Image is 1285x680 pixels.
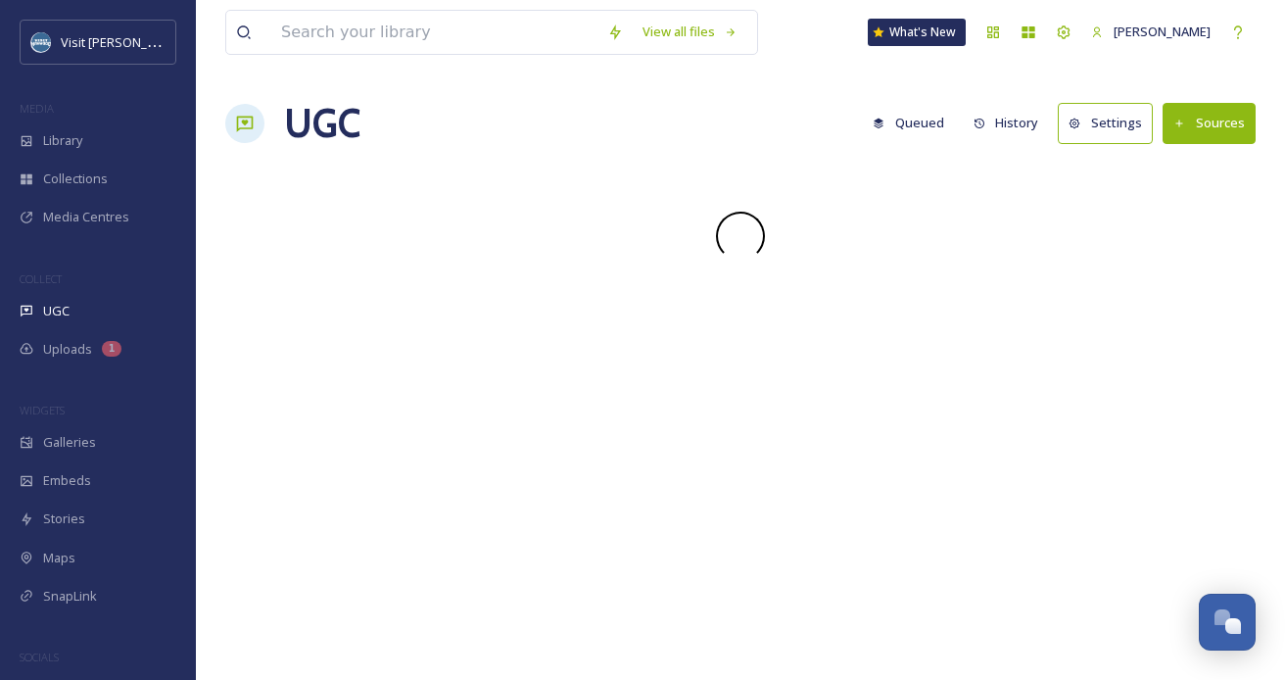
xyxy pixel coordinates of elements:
img: images.png [31,32,51,52]
button: Queued [863,104,954,142]
button: Settings [1058,103,1153,143]
button: Open Chat [1199,594,1256,651]
span: Stories [43,510,85,528]
span: SOCIALS [20,650,59,664]
input: Search your library [271,11,597,54]
a: UGC [284,94,360,153]
a: Settings [1058,103,1163,143]
div: 1 [102,341,121,357]
span: Maps [43,549,75,567]
span: Embeds [43,471,91,490]
span: Visit [PERSON_NAME] [61,32,185,51]
a: History [964,104,1059,142]
span: MEDIA [20,101,54,116]
span: SnapLink [43,587,97,606]
span: [PERSON_NAME] [1114,23,1211,40]
a: Queued [863,104,964,142]
a: [PERSON_NAME] [1081,13,1220,51]
span: COLLECT [20,271,62,286]
span: Uploads [43,340,92,359]
span: WIDGETS [20,403,65,417]
span: Collections [43,170,108,188]
a: What's New [868,19,966,46]
button: Sources [1163,103,1256,143]
span: UGC [43,302,70,320]
span: Galleries [43,433,96,452]
button: History [964,104,1049,142]
a: View all files [633,13,747,51]
span: Media Centres [43,208,129,226]
span: Library [43,131,82,150]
